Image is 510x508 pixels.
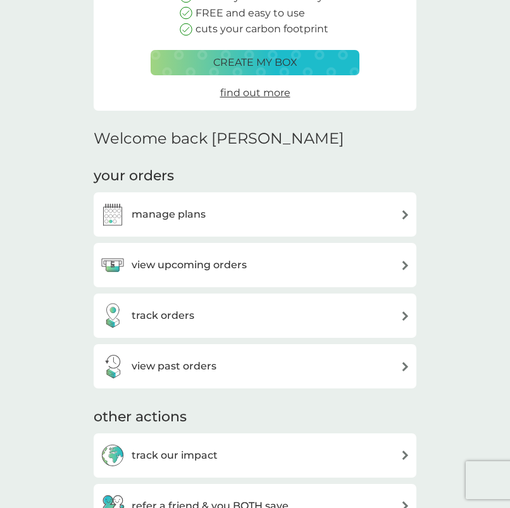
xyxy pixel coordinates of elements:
[401,362,410,371] img: arrow right
[132,447,218,464] h3: track our impact
[94,407,187,427] h3: other actions
[132,206,206,223] h3: manage plans
[401,311,410,321] img: arrow right
[151,50,359,75] button: create my box
[196,5,305,22] p: FREE and easy to use
[94,130,344,148] h2: Welcome back [PERSON_NAME]
[401,450,410,460] img: arrow right
[132,257,247,273] h3: view upcoming orders
[220,87,290,99] span: find out more
[132,307,194,324] h3: track orders
[132,358,216,375] h3: view past orders
[401,210,410,220] img: arrow right
[220,85,290,101] a: find out more
[94,166,174,186] h3: your orders
[401,261,410,270] img: arrow right
[213,54,297,71] p: create my box
[196,21,328,37] p: cuts your carbon footprint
